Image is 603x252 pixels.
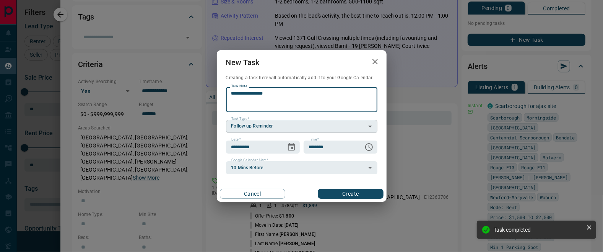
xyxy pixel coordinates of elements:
[284,139,299,155] button: Choose date, selected date is Oct 16, 2025
[309,137,319,142] label: Time
[231,116,249,121] label: Task Type
[318,189,383,199] button: Create
[226,120,377,133] div: Follow up Reminder
[494,227,583,233] div: Task completed
[226,75,377,81] p: Creating a task here will automatically add it to your Google Calendar.
[231,84,247,89] label: Task Note
[231,158,268,163] label: Google Calendar Alert
[361,139,377,155] button: Choose time, selected time is 6:00 AM
[220,189,285,199] button: Cancel
[226,161,377,174] div: 10 Mins Before
[217,50,269,75] h2: New Task
[231,137,241,142] label: Date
